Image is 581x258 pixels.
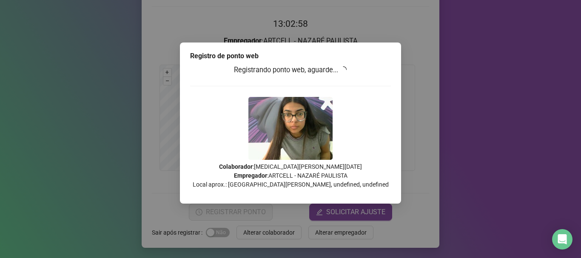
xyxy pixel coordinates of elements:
div: Open Intercom Messenger [552,229,572,249]
span: loading [340,66,347,74]
h3: Registrando ponto web, aguarde... [190,65,391,76]
img: 2Q== [248,97,333,160]
strong: Empregador [234,172,267,179]
div: Registro de ponto web [190,51,391,61]
p: : [MEDICAL_DATA][PERSON_NAME][DATE] : ARTCELL - NAZARÉ PAULISTA Local aprox.: [GEOGRAPHIC_DATA][P... [190,162,391,189]
strong: Colaborador [219,163,253,170]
